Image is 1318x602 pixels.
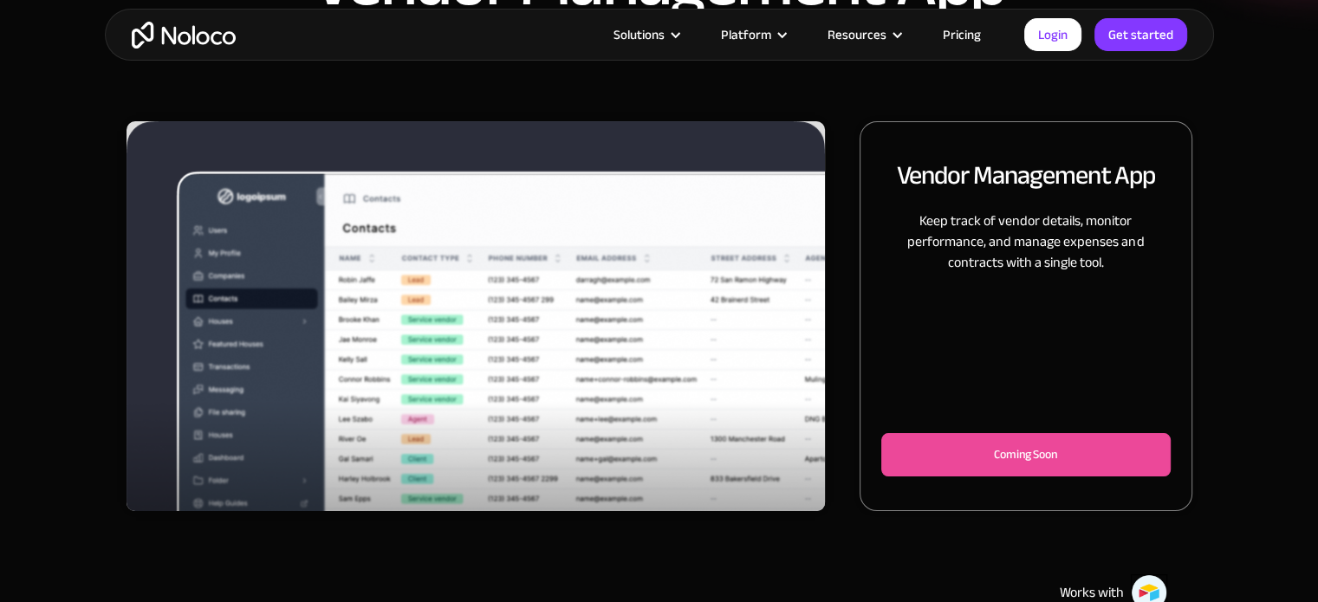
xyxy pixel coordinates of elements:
[127,121,826,511] div: 1 of 3
[132,22,236,49] a: home
[614,23,665,46] div: Solutions
[828,23,886,46] div: Resources
[806,23,921,46] div: Resources
[1094,18,1187,51] a: Get started
[881,210,1170,273] p: Keep track of vendor details, monitor performance, and manage expenses and contracts with a singl...
[897,157,1155,193] h2: Vendor Management App
[921,23,1003,46] a: Pricing
[910,444,1141,465] div: Coming Soon
[1024,18,1081,51] a: Login
[699,23,806,46] div: Platform
[721,23,771,46] div: Platform
[592,23,699,46] div: Solutions
[127,121,826,511] div: carousel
